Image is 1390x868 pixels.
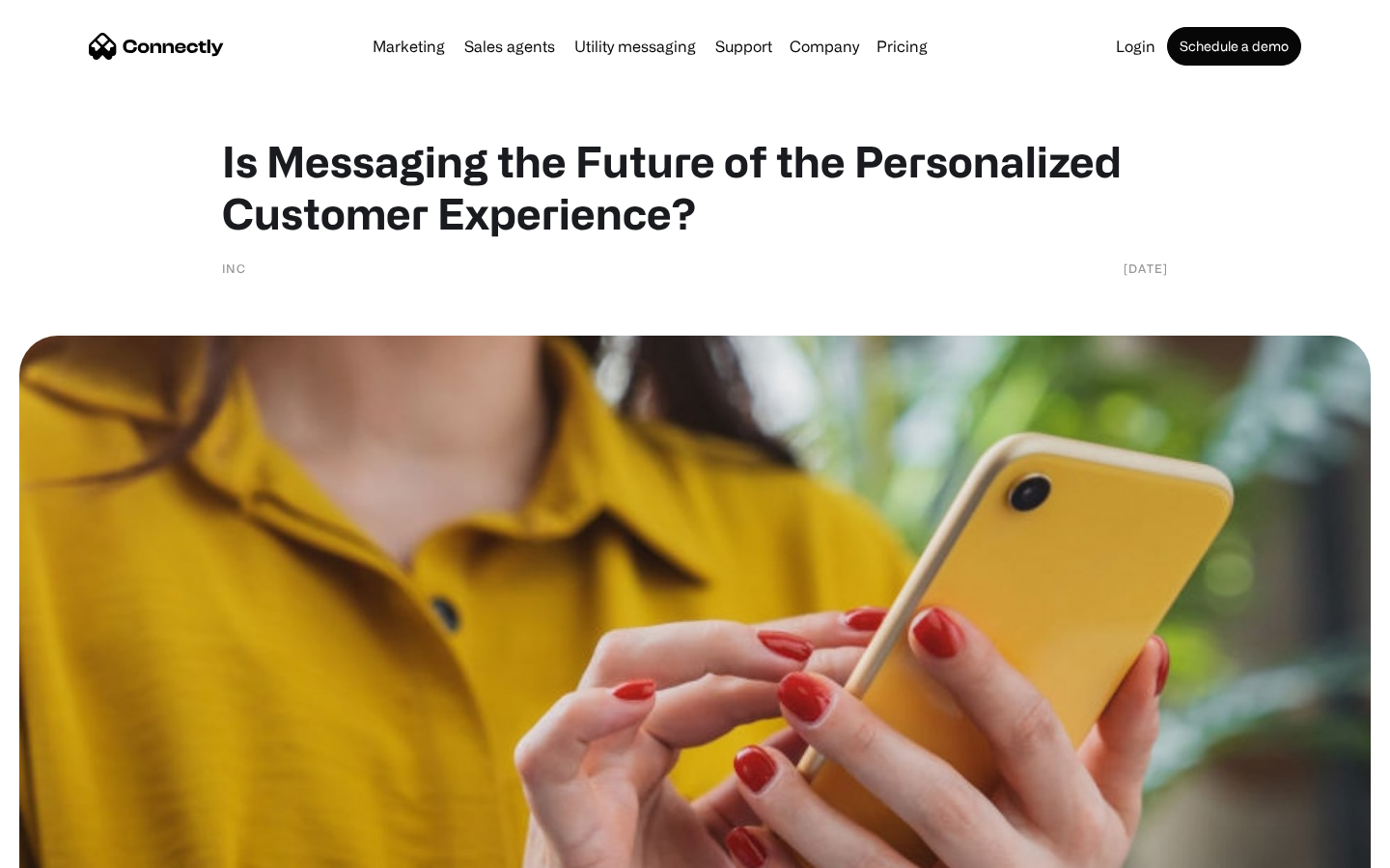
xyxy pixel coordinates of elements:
[39,834,116,861] ul: Language list
[567,39,704,54] a: Utility messaging
[19,834,116,861] aside: Language selected: English
[222,135,1168,239] h1: Is Messaging the Future of the Personalized Customer Experience?
[790,33,859,60] div: Company
[869,39,935,54] a: Pricing
[222,258,246,278] div: Inc
[365,39,453,54] a: Marketing
[1108,39,1163,54] a: Login
[1167,27,1301,66] a: Schedule a demo
[708,39,780,54] a: Support
[457,39,563,54] a: Sales agents
[1124,258,1168,278] div: [DATE]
